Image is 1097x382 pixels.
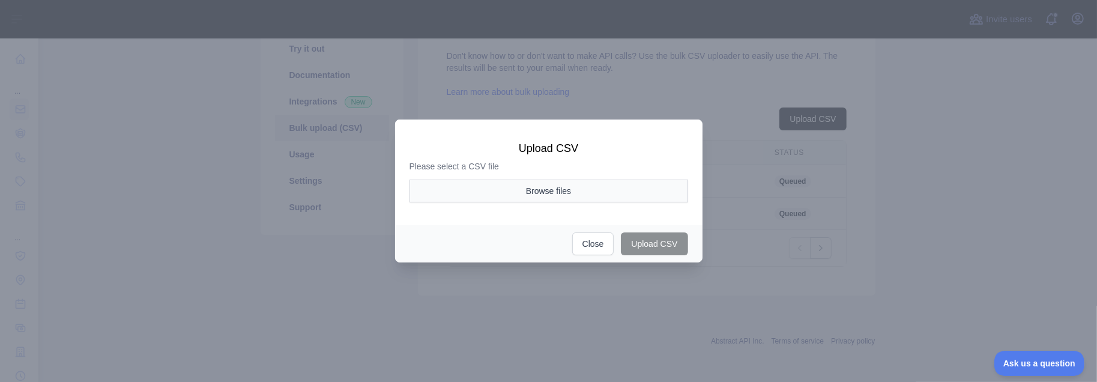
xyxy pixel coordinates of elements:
[994,351,1085,376] iframe: Toggle Customer Support
[409,141,688,156] h3: Upload CSV
[409,180,688,202] button: Browse files
[409,160,688,172] p: Please select a CSV file
[572,232,614,255] button: Close
[621,232,688,255] button: Upload CSV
